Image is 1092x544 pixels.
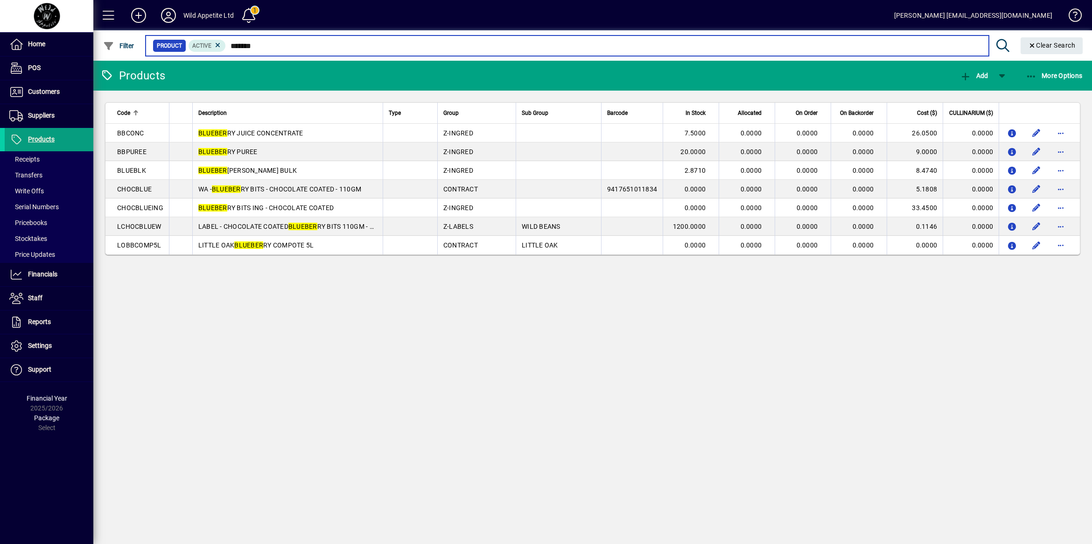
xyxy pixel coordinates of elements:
td: 0.0000 [943,142,999,161]
td: 33.4500 [887,198,943,217]
span: 2.8710 [685,167,706,174]
span: 7.5000 [685,129,706,137]
span: On Backorder [840,108,874,118]
button: More options [1053,163,1068,178]
span: Allocated [738,108,762,118]
a: Support [5,358,93,382]
div: Wild Appetite Ltd [183,8,234,23]
td: 8.4740 [887,161,943,180]
button: Clear [1021,37,1083,54]
span: LITTLE OAK [522,241,558,249]
span: Receipts [9,155,40,163]
span: 0.0000 [685,185,706,193]
a: Price Updates [5,247,93,262]
em: BLUEBER [288,223,317,230]
span: 0.0000 [853,148,874,155]
a: Stocktakes [5,231,93,247]
span: 0.0000 [797,148,818,155]
a: Reports [5,311,93,334]
td: 9.0000 [887,142,943,161]
a: POS [5,57,93,80]
td: 5.1808 [887,180,943,198]
div: On Backorder [837,108,882,118]
span: 0.0000 [797,223,818,230]
span: Description [198,108,227,118]
span: 0.0000 [741,204,762,212]
button: Add [124,7,154,24]
span: 0.0000 [741,185,762,193]
span: 0.0000 [853,223,874,230]
span: 0.0000 [853,185,874,193]
em: BLUEBER [198,167,227,174]
span: CONTRACT [443,185,478,193]
em: BLUEBER [198,129,227,137]
button: Edit [1029,163,1044,178]
a: Customers [5,80,93,104]
a: Staff [5,287,93,310]
span: LOBBCOMP5L [117,241,161,249]
span: 20.0000 [680,148,706,155]
span: Support [28,366,51,373]
span: Z-INGRED [443,204,473,212]
span: RY JUICE CONCENTRATE [198,129,303,137]
div: [PERSON_NAME] [EMAIL_ADDRESS][DOMAIN_NAME] [894,8,1052,23]
span: Serial Numbers [9,203,59,211]
button: More options [1053,182,1068,197]
span: 0.0000 [741,241,762,249]
span: Code [117,108,130,118]
span: On Order [796,108,818,118]
span: WA - RY BITS - CHOCOLATE COATED - 110GM [198,185,361,193]
td: 0.0000 [887,236,943,254]
div: Type [389,108,432,118]
button: Add [958,67,990,84]
span: POS [28,64,41,71]
mat-chip: Activation Status: Active [189,40,226,52]
button: More options [1053,126,1068,141]
span: RY BITS ING - CHOCOLATE COATED [198,204,334,212]
span: Sub Group [522,108,548,118]
span: 0.0000 [853,241,874,249]
span: LCHOCBLUEW [117,223,161,230]
td: 0.0000 [943,161,999,180]
span: In Stock [686,108,706,118]
button: Profile [154,7,183,24]
span: Package [34,414,59,422]
div: Code [117,108,163,118]
span: Transfers [9,171,42,179]
span: 0.0000 [685,241,706,249]
span: Cost ($) [917,108,937,118]
span: 0.0000 [853,129,874,137]
a: Receipts [5,151,93,167]
span: Filter [103,42,134,49]
span: Product [157,41,182,50]
button: More options [1053,219,1068,234]
button: More options [1053,144,1068,159]
span: Reports [28,318,51,325]
span: LITTLE OAK RY COMPOTE 5L [198,241,314,249]
span: WILD BEANS [522,223,560,230]
td: 0.1146 [887,217,943,236]
span: Price Updates [9,251,55,258]
span: Pricebooks [9,219,47,226]
span: CHOCBLUE [117,185,152,193]
a: Settings [5,334,93,358]
span: Suppliers [28,112,55,119]
div: Products [100,68,165,83]
div: Group [443,108,510,118]
span: Financial Year [27,395,67,402]
span: CHOCBLUEING [117,204,163,212]
button: More options [1053,238,1068,253]
span: Add [960,72,988,79]
a: Serial Numbers [5,199,93,215]
div: Description [198,108,377,118]
span: Z-INGRED [443,129,473,137]
span: 0.0000 [741,129,762,137]
button: More options [1053,200,1068,215]
a: Pricebooks [5,215,93,231]
a: Knowledge Base [1062,2,1080,32]
span: Type [389,108,401,118]
a: Home [5,33,93,56]
a: Transfers [5,167,93,183]
a: Write Offs [5,183,93,199]
span: 0.0000 [741,223,762,230]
